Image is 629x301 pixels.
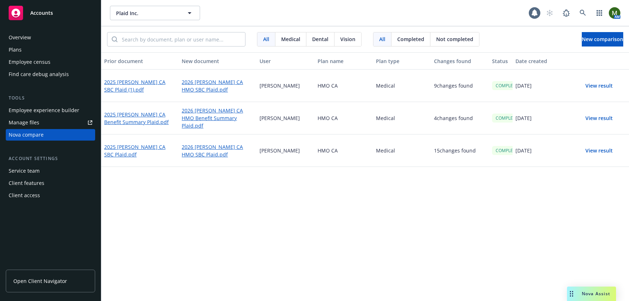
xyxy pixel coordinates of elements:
div: Employee experience builder [9,105,79,116]
div: Employee census [9,56,50,68]
a: 2025 [PERSON_NAME] CA Benefit Summary Plaid.pdf [104,111,176,126]
span: Accounts [30,10,53,16]
a: Overview [6,32,95,43]
div: Tools [6,94,95,102]
span: Vision [340,35,355,43]
p: [DATE] [515,114,532,122]
button: Plaid Inc. [110,6,200,20]
a: Client features [6,177,95,189]
button: Date created [513,52,571,70]
div: Manage files [9,117,39,128]
button: View result [574,143,624,158]
div: New document [182,57,253,65]
div: User [260,57,312,65]
div: HMO CA [315,70,373,102]
div: Date created [515,57,568,65]
div: COMPLETED [492,146,525,155]
a: Service team [6,165,95,177]
div: Medical [373,70,431,102]
span: All [263,35,269,43]
span: Dental [312,35,328,43]
div: COMPLETED [492,114,525,123]
div: Plan type [376,57,428,65]
button: Changes found [431,52,489,70]
div: Status [492,57,510,65]
img: photo [609,7,620,19]
button: Nova Assist [567,287,616,301]
span: Not completed [436,35,473,43]
button: New document [179,52,256,70]
a: 2026 [PERSON_NAME] CA HMO Benefit Summary Plaid.pdf [182,107,253,129]
a: Search [576,6,590,20]
a: Start snowing [542,6,557,20]
span: All [379,35,385,43]
div: Client access [9,190,40,201]
a: Accounts [6,3,95,23]
p: 9 changes found [434,82,473,89]
span: Medical [281,35,300,43]
div: HMO CA [315,134,373,167]
button: View result [574,79,624,93]
div: Nova compare [9,129,44,141]
div: Find care debug analysis [9,68,69,80]
a: Find care debug analysis [6,68,95,80]
div: Client features [9,177,44,189]
span: New comparison [582,36,623,43]
a: 2026 [PERSON_NAME] CA HMO SBC Plaid.pdf [182,143,253,158]
a: Employee experience builder [6,105,95,116]
input: Search by document, plan or user name... [118,32,245,46]
a: Client access [6,190,95,201]
div: Service team [9,165,40,177]
a: Switch app [592,6,607,20]
div: Account settings [6,155,95,162]
button: Plan type [373,52,431,70]
a: Nova compare [6,129,95,141]
div: HMO CA [315,102,373,134]
p: [PERSON_NAME] [260,147,300,154]
span: Plaid Inc. [116,9,178,17]
a: Employee census [6,56,95,68]
span: Nova Assist [582,291,610,297]
div: Plan name [318,57,370,65]
p: 4 changes found [434,114,473,122]
div: Prior document [104,57,176,65]
p: [PERSON_NAME] [260,82,300,89]
a: 2026 [PERSON_NAME] CA HMO SBC Plaid.pdf [182,78,253,93]
a: Report a Bug [559,6,573,20]
p: 15 changes found [434,147,476,154]
button: New comparison [582,32,623,47]
button: Plan name [315,52,373,70]
span: Open Client Navigator [13,277,67,285]
p: [DATE] [515,82,532,89]
p: [DATE] [515,147,532,154]
div: Overview [9,32,31,43]
button: User [257,52,315,70]
a: 2025 [PERSON_NAME] CA SBC Plaid (1).pdf [104,78,176,93]
div: Medical [373,102,431,134]
div: Changes found [434,57,486,65]
p: [PERSON_NAME] [260,114,300,122]
a: 2025 [PERSON_NAME] CA SBC Plaid.pdf [104,143,176,158]
div: COMPLETED [492,81,525,90]
button: Prior document [101,52,179,70]
div: Medical [373,134,431,167]
button: View result [574,111,624,125]
a: Plans [6,44,95,56]
button: Status [489,52,513,70]
div: Drag to move [567,287,576,301]
div: Plans [9,44,22,56]
a: Manage files [6,117,95,128]
span: Completed [397,35,424,43]
svg: Search [112,36,118,42]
